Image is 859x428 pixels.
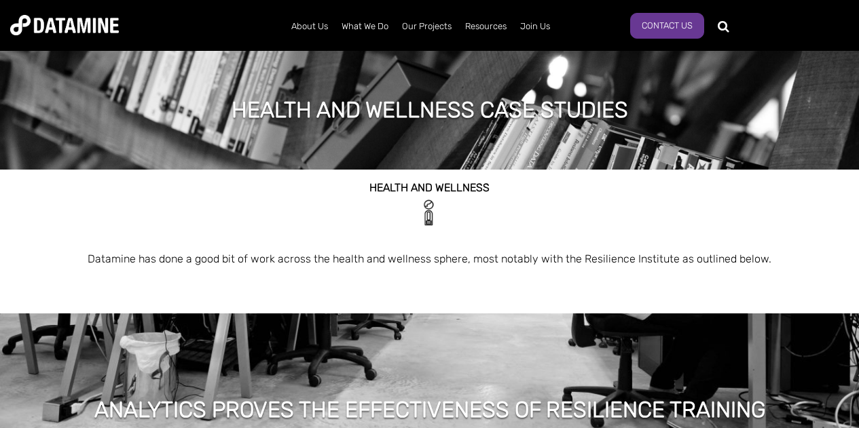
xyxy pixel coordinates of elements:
img: Male sideways-1 [414,197,445,228]
a: What We Do [335,9,395,44]
h2: HEALTH and WELLNESS [43,182,817,194]
h1: ANALYTICS PROVES THE EFFECTIVENESS OF RESILIENCE TRAINING [94,395,765,425]
a: Resources [458,9,513,44]
a: Join Us [513,9,557,44]
img: Datamine [10,15,119,35]
a: About Us [285,9,335,44]
p: Datamine has done a good bit of work across the health and wellness sphere, most notably with the... [43,251,817,267]
a: Contact Us [630,13,704,39]
h1: health and wellness case studies [232,95,628,125]
a: Our Projects [395,9,458,44]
